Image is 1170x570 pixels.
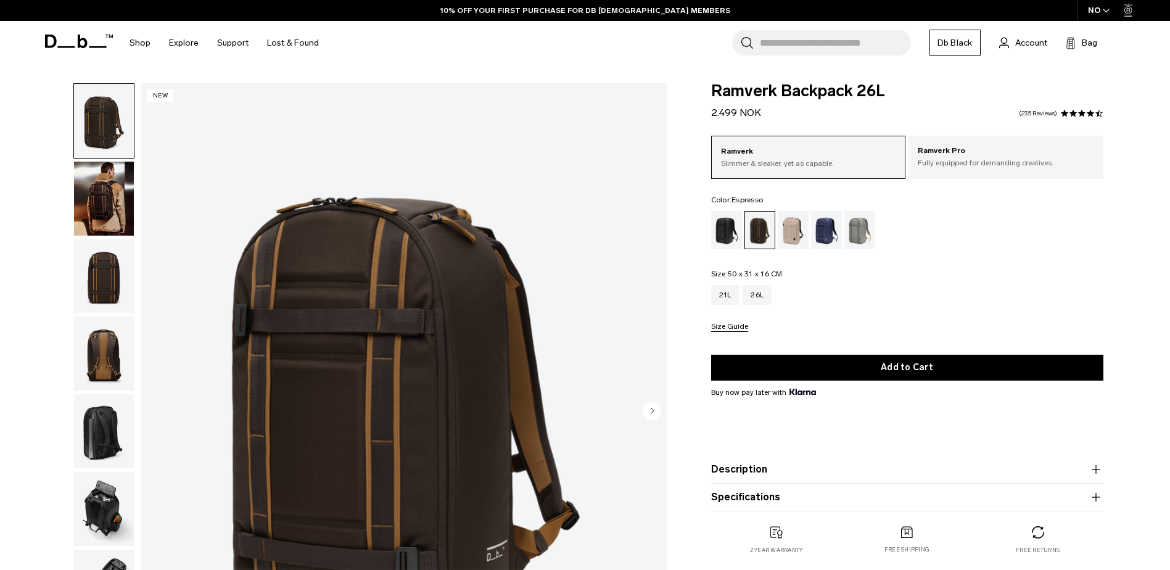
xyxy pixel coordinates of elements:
[711,83,1103,99] span: Ramverk Backpack 26L
[1066,35,1097,50] button: Bag
[929,30,981,56] a: Db Black
[120,21,328,65] nav: Main Navigation
[711,490,1103,505] button: Specifications
[789,389,816,395] img: {"height" => 20, "alt" => "Klarna"}
[73,239,134,314] button: Ramverk Backpack 26L Espresso
[711,270,783,278] legend: Size:
[74,394,134,468] img: Ramverk Backpack 26L Espresso
[74,162,134,236] img: Ramverk Backpack 26L Espresso
[73,316,134,391] button: Ramverk Backpack 26L Espresso
[884,545,929,554] p: Free shipping
[778,211,809,249] a: Fogbow Beige
[711,462,1103,477] button: Description
[731,196,763,204] span: Espresso
[721,158,896,169] p: Slimmer & sleaker, yet as capable.
[74,239,134,313] img: Ramverk Backpack 26L Espresso
[440,5,730,16] a: 10% OFF YOUR FIRST PURCHASE FOR DB [DEMOGRAPHIC_DATA] MEMBERS
[130,21,150,65] a: Shop
[73,471,134,547] button: Ramverk Backpack 26L Espresso
[1019,110,1057,117] a: 235 reviews
[73,83,134,159] button: Ramverk Backpack 26L Espresso
[999,35,1047,50] a: Account
[711,285,739,305] a: 21L
[169,21,199,65] a: Explore
[711,107,761,118] span: 2.499 NOK
[744,211,775,249] a: Espresso
[918,145,1094,157] p: Ramverk Pro
[711,323,748,332] button: Size Guide
[721,146,896,158] p: Ramverk
[74,84,134,158] img: Ramverk Backpack 26L Espresso
[711,196,764,204] legend: Color:
[267,21,319,65] a: Lost & Found
[811,211,842,249] a: Blue Hour
[73,394,134,469] button: Ramverk Backpack 26L Espresso
[1082,36,1097,49] span: Bag
[743,285,772,305] a: 26L
[1016,546,1060,555] p: Free returns
[73,161,134,236] button: Ramverk Backpack 26L Espresso
[217,21,249,65] a: Support
[711,211,742,249] a: Black Out
[844,211,875,249] a: Sand Grey
[918,157,1094,168] p: Fully equipped for demanding creatives.
[711,355,1103,381] button: Add to Cart
[728,270,783,278] span: 50 x 31 x 16 CM
[750,546,803,555] p: 2 year warranty
[147,89,174,102] p: New
[711,387,816,398] span: Buy now pay later with
[74,472,134,546] img: Ramverk Backpack 26L Espresso
[908,136,1103,178] a: Ramverk Pro Fully equipped for demanding creatives.
[643,401,661,422] button: Next slide
[74,316,134,390] img: Ramverk Backpack 26L Espresso
[1015,36,1047,49] span: Account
